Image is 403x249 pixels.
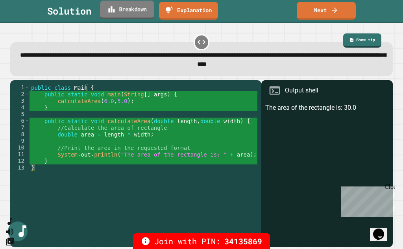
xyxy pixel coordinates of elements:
[5,236,15,246] button: Change Music
[338,183,395,217] iframe: chat widget
[25,84,29,91] span: Toggle code folding, rows 1 through 13
[10,158,30,164] div: 12
[5,227,15,236] button: Mute music
[47,4,91,18] div: Solution
[25,118,29,124] span: Toggle code folding, rows 6 through 12
[297,2,356,20] a: Next
[100,1,154,19] a: Breakdown
[3,3,54,50] div: Chat with us now!Close
[10,151,30,158] div: 11
[10,118,30,124] div: 6
[133,233,270,249] div: Join with PIN:
[10,144,30,151] div: 10
[10,124,30,131] div: 7
[10,111,30,118] div: 5
[10,84,30,91] div: 1
[25,91,29,98] span: Toggle code folding, rows 2 through 4
[265,103,389,247] div: The area of the rectangle is: 30.0
[10,98,30,104] div: 3
[10,104,30,111] div: 4
[224,235,262,247] span: 34135869
[10,164,30,171] div: 13
[10,138,30,144] div: 9
[159,2,218,20] a: Explanation
[343,33,381,48] a: Show tip
[5,217,15,227] button: SpeedDial basic example
[285,86,318,95] div: Output shell
[370,218,395,241] iframe: chat widget
[10,91,30,98] div: 2
[10,131,30,138] div: 8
